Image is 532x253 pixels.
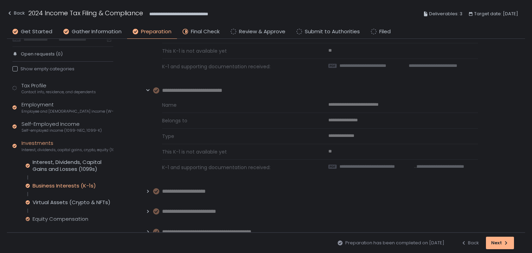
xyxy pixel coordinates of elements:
span: Open requests (0) [21,51,63,57]
div: Tax Profile [21,82,96,95]
span: Target date: [DATE] [474,10,518,18]
span: Self-employed income (1099-NEC, 1099-K) [21,128,102,133]
span: Interest, dividends, capital gains, crypto, equity (1099s, K-1s) [21,147,113,152]
div: Equity Compensation [33,216,88,223]
span: This K-1 is not available yet [162,47,312,54]
span: K-1 and supporting documentation received: [162,63,312,70]
button: Back [461,237,479,249]
div: Virtual Assets (Crypto & NFTs) [33,199,110,206]
span: Filed [379,28,391,36]
span: This K-1 is not available yet [162,148,312,155]
div: Self-Employed Income [21,120,102,133]
span: Deliverables: 3 [429,10,462,18]
div: Next [491,240,509,246]
span: Belongs to [162,117,312,124]
span: Submit to Authorities [305,28,360,36]
span: Name [162,102,312,108]
span: Contact info, residence, and dependents [21,89,96,95]
div: Business Interests (K-1s) [33,182,96,189]
div: Interest, Dividends, Capital Gains and Losses (1099s) [33,159,113,173]
div: Employment [21,101,113,114]
span: Review & Approve [239,28,285,36]
div: Last year's filed returns [12,28,113,42]
button: Back [7,8,25,20]
button: Next [486,237,514,249]
span: Employee and [DEMOGRAPHIC_DATA] income (W-2s) [21,109,113,114]
span: Final Check [191,28,220,36]
span: K-1 and supporting documentation received: [162,164,312,171]
div: Back [461,240,479,246]
span: Get Started [21,28,52,36]
span: Preparation [141,28,171,36]
div: Back [7,9,25,17]
div: Investments [21,139,113,152]
div: Retirement & Benefits [21,231,113,244]
h1: 2024 Income Tax Filing & Compliance [28,8,143,18]
span: Type [162,133,312,140]
span: Gather Information [72,28,122,36]
span: Preparation has been completed on [DATE] [345,240,444,246]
